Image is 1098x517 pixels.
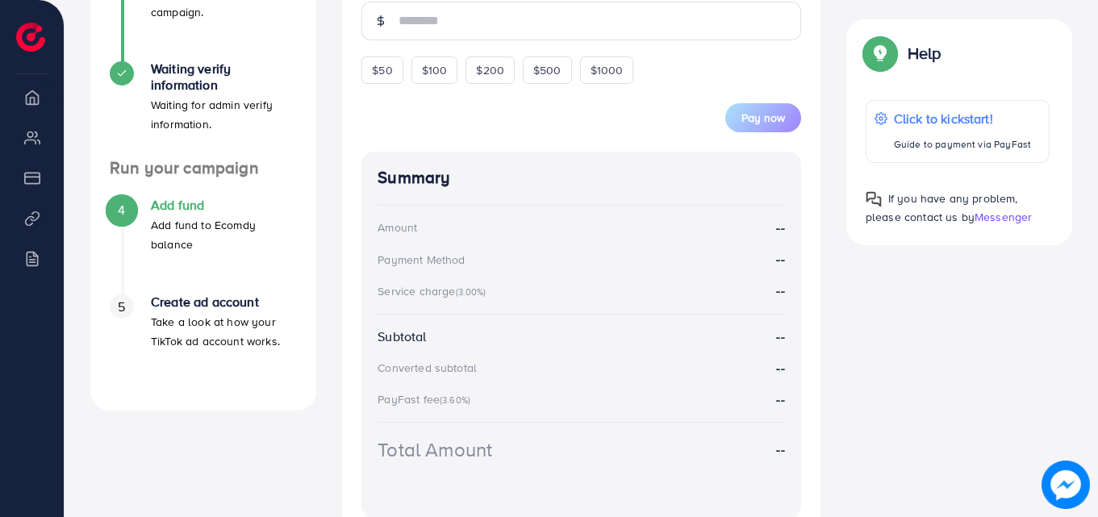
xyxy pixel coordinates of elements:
[90,198,316,294] li: Add fund
[90,158,316,178] h4: Run your campaign
[1042,461,1090,509] img: image
[151,198,297,213] h4: Add fund
[151,312,297,351] p: Take a look at how your TikTok ad account works.
[741,110,785,126] span: Pay now
[378,327,426,346] div: Subtotal
[725,103,801,132] button: Pay now
[151,294,297,310] h4: Create ad account
[776,219,784,237] strong: --
[372,62,392,78] span: $50
[533,62,562,78] span: $500
[456,286,486,298] small: (3.00%)
[378,283,491,299] div: Service charge
[378,360,477,376] div: Converted subtotal
[90,294,316,391] li: Create ad account
[866,191,882,207] img: Popup guide
[776,359,784,377] strong: --
[151,61,297,92] h4: Waiting verify information
[591,62,624,78] span: $1000
[866,39,895,68] img: Popup guide
[440,394,470,407] small: (3.60%)
[378,219,417,236] div: Amount
[894,135,1031,154] p: Guide to payment via PayFast
[90,61,316,158] li: Waiting verify information
[422,62,448,78] span: $100
[776,327,784,346] strong: --
[776,250,784,269] strong: --
[378,168,785,188] h4: Summary
[378,436,492,464] div: Total Amount
[894,109,1031,128] p: Click to kickstart!
[476,62,504,78] span: $200
[776,390,784,408] strong: --
[151,95,297,134] p: Waiting for admin verify information.
[908,44,941,63] p: Help
[16,23,45,52] img: logo
[866,190,1018,225] span: If you have any problem, please contact us by
[118,298,125,316] span: 5
[378,391,475,407] div: PayFast fee
[118,201,125,219] span: 4
[776,440,784,459] strong: --
[975,209,1032,225] span: Messenger
[776,281,784,299] strong: --
[378,252,465,268] div: Payment Method
[151,215,297,254] p: Add fund to Ecomdy balance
